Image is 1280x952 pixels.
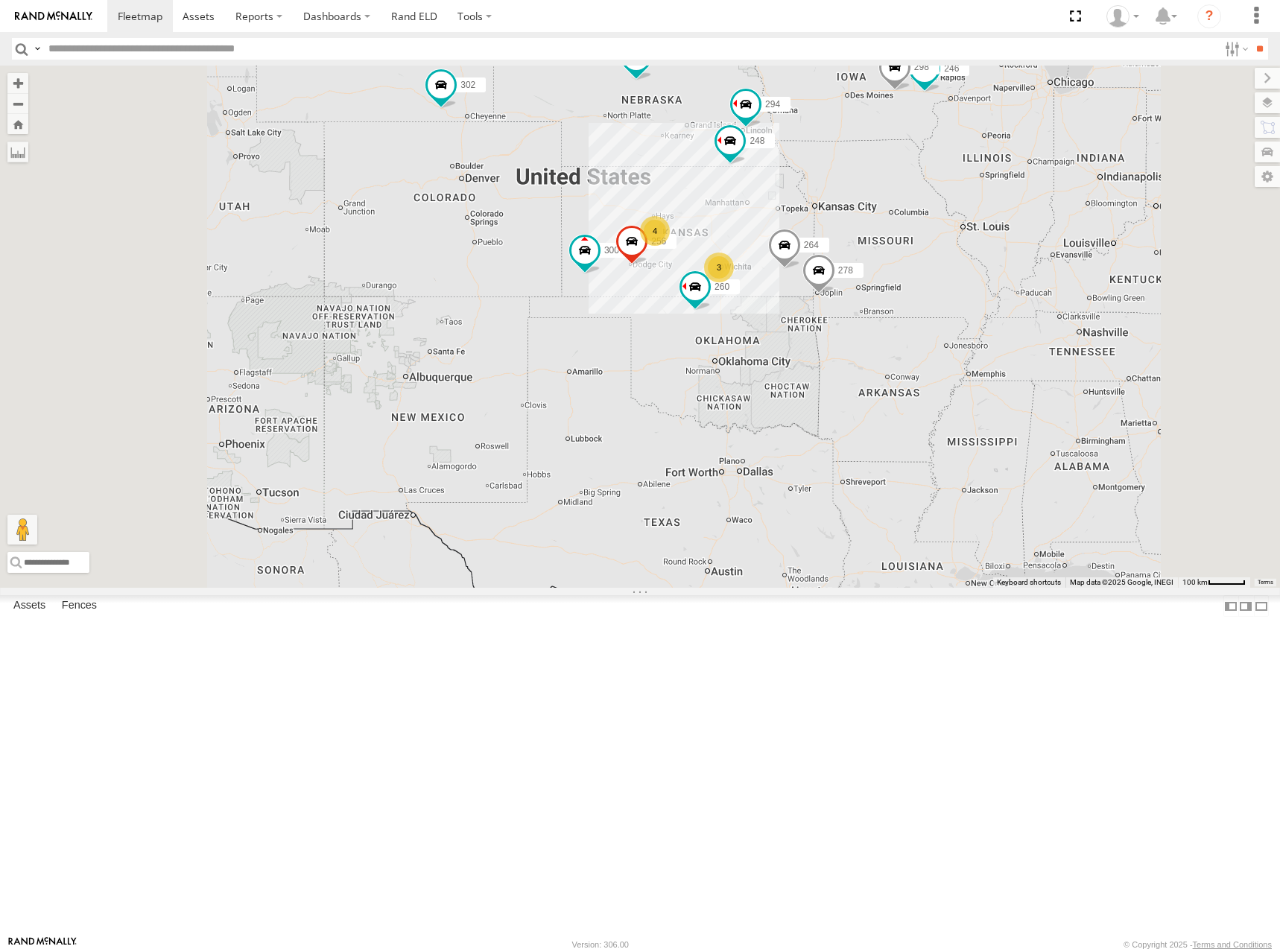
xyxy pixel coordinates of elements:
button: Map Scale: 100 km per 47 pixels [1178,577,1250,588]
label: Search Filter Options [1219,38,1251,60]
div: Shane Miller [1101,5,1144,28]
a: Visit our Website [8,937,77,952]
span: Map data ©2025 Google, INEGI [1070,578,1173,586]
div: 4 [640,216,670,246]
span: 294 [765,98,780,109]
button: Zoom in [7,73,28,93]
a: Terms and Conditions [1193,940,1272,949]
div: Version: 306.00 [572,940,629,949]
button: Drag Pegman onto the map to open Street View [7,515,37,545]
label: Fences [54,596,104,617]
i: ? [1197,4,1221,28]
div: 3 [704,253,734,282]
label: Hide Summary Table [1254,595,1269,617]
label: Dock Summary Table to the Right [1238,595,1253,617]
button: Zoom Home [7,114,28,134]
label: Measure [7,142,28,162]
span: 298 [914,61,929,72]
span: 100 km [1182,578,1208,586]
span: 278 [838,264,853,275]
span: 246 [944,63,959,73]
label: Assets [6,596,53,617]
div: © Copyright 2025 - [1124,940,1272,949]
span: 264 [804,240,819,250]
label: Search Query [31,38,43,60]
label: Dock Summary Table to the Left [1223,595,1238,617]
button: Zoom out [7,93,28,114]
span: 248 [750,136,764,146]
span: 300 [604,245,619,256]
a: Terms (opens in new tab) [1258,579,1273,585]
span: 302 [460,79,475,89]
span: 260 [715,282,729,292]
label: Map Settings [1255,166,1280,187]
img: rand-logo.svg [15,11,92,22]
span: 256 [651,235,666,246]
button: Keyboard shortcuts [997,577,1061,588]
